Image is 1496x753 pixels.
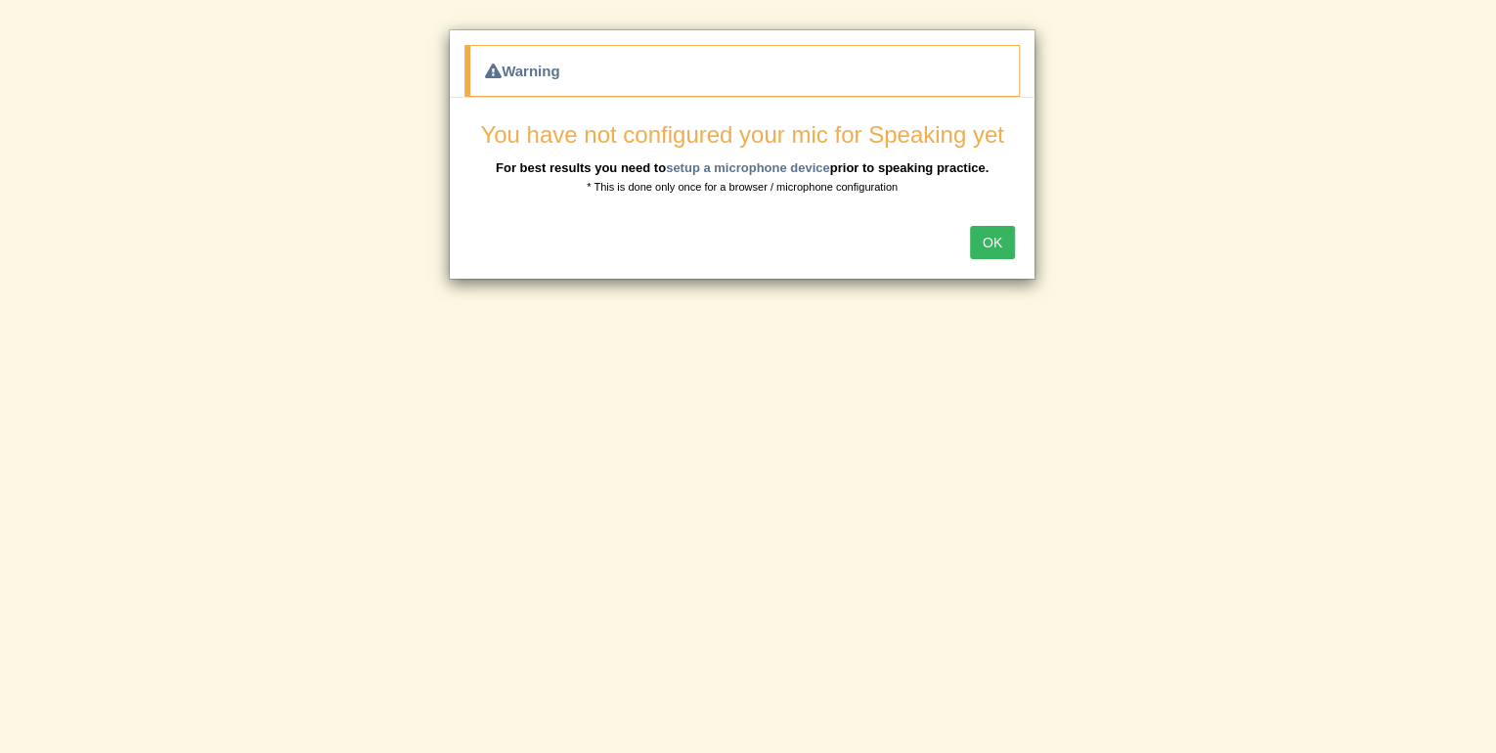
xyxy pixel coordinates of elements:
button: OK [970,226,1015,259]
a: setup a microphone device [666,160,830,175]
small: * This is done only once for a browser / microphone configuration [587,181,898,193]
div: Warning [464,45,1020,97]
span: You have not configured your mic for Speaking yet [480,121,1003,148]
b: For best results you need to prior to speaking practice. [496,160,989,175]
